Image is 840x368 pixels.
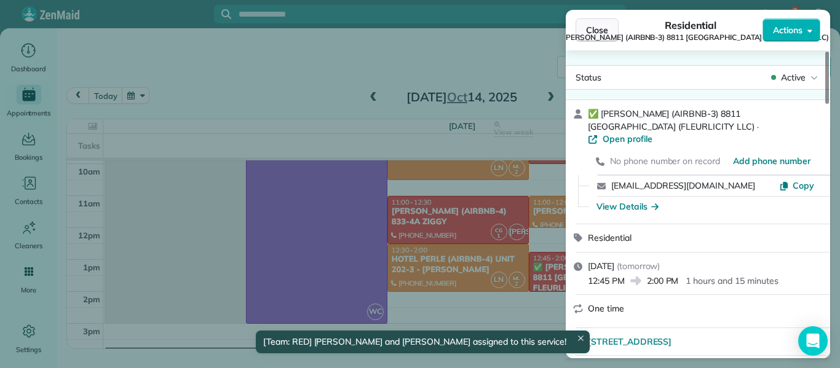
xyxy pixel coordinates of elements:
[588,335,672,348] span: [STREET_ADDRESS]
[576,18,619,42] button: Close
[733,155,810,167] a: Add phone number
[588,275,625,287] span: 12:45 PM
[779,179,814,192] button: Copy
[552,33,828,42] span: ✅ [PERSON_NAME] (AIRBNB-3) 8811 [GEOGRAPHIC_DATA] (FLEURLICITY LLC)
[588,303,624,314] span: One time
[586,24,608,36] span: Close
[603,133,652,145] span: Open profile
[773,24,802,36] span: Actions
[611,180,755,191] a: [EMAIL_ADDRESS][DOMAIN_NAME]
[588,260,614,272] span: [DATE]
[647,275,679,287] span: 2:00 PM
[588,232,632,243] span: Residential
[798,326,828,356] div: Open Intercom Messenger
[588,133,652,145] a: Open profile
[781,71,806,84] span: Active
[596,200,659,213] button: View Details
[755,122,761,131] span: ·
[665,18,717,33] span: Residential
[576,72,601,83] span: Status
[793,180,814,191] span: Copy
[610,155,720,166] span: No phone number on record
[686,275,778,287] p: 1 hours and 15 minutes
[588,335,823,348] a: [STREET_ADDRESS]
[588,108,755,132] span: ✅ [PERSON_NAME] (AIRBNB-3) 8811 [GEOGRAPHIC_DATA] (FLEURLICITY LLC)
[256,331,590,353] div: [Team: RED] [PERSON_NAME] and [PERSON_NAME] assigned to this service!
[617,260,660,272] span: ( tomorrow )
